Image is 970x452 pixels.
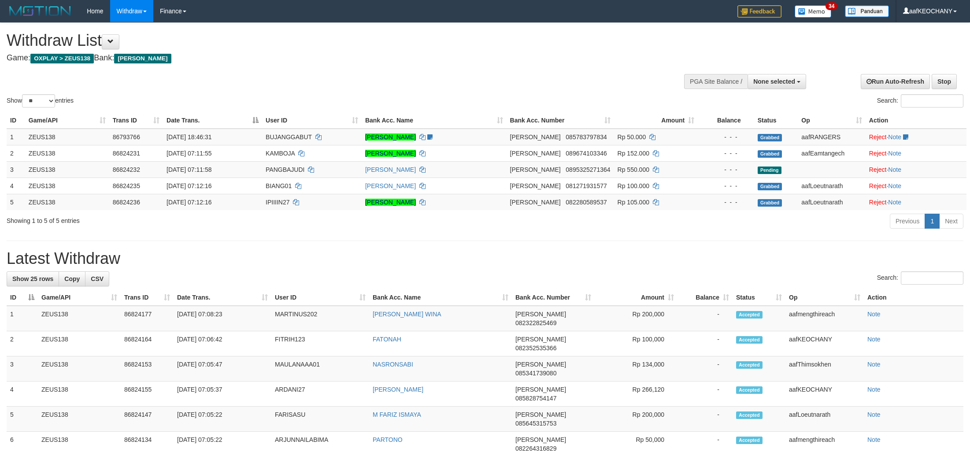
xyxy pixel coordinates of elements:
td: Rp 200,000 [595,407,678,432]
td: aafRANGERS [798,129,865,145]
td: 86824147 [121,407,174,432]
td: ZEUS138 [38,306,121,331]
span: Copy 0895325271364 to clipboard [566,166,610,173]
th: Status: activate to sort column ascending [733,289,785,306]
span: 86824231 [113,150,140,157]
td: 2 [7,145,25,161]
a: Note [888,150,901,157]
span: [PERSON_NAME] [510,150,561,157]
span: KAMBOJA [266,150,295,157]
span: [DATE] 07:11:58 [167,166,211,173]
a: Stop [932,74,957,89]
a: M FARIZ ISMAYA [373,411,421,418]
a: Previous [890,214,925,229]
span: Grabbed [758,183,782,190]
td: ZEUS138 [25,129,109,145]
a: Note [888,133,901,141]
th: Balance [698,112,754,129]
span: Grabbed [758,199,782,207]
div: - - - [701,182,751,190]
span: Accepted [736,361,763,369]
td: [DATE] 07:08:23 [174,306,271,331]
span: OXPLAY > ZEUS138 [30,54,94,63]
img: panduan.png [845,5,889,17]
th: Amount: activate to sort column ascending [595,289,678,306]
th: Balance: activate to sort column ascending [678,289,733,306]
a: [PERSON_NAME] [373,386,423,393]
th: Game/API: activate to sort column ascending [38,289,121,306]
span: Copy 089674103346 to clipboard [566,150,607,157]
span: 86824235 [113,182,140,189]
td: ZEUS138 [38,356,121,382]
td: MAULANAAA01 [271,356,369,382]
span: Copy [64,275,80,282]
a: Note [867,336,881,343]
th: User ID: activate to sort column ascending [262,112,362,129]
select: Showentries [22,94,55,107]
span: Accepted [736,411,763,419]
a: Note [867,411,881,418]
span: Copy 082280589537 to clipboard [566,199,607,206]
a: Note [867,311,881,318]
th: Trans ID: activate to sort column ascending [121,289,174,306]
td: - [678,306,733,331]
span: 86824232 [113,166,140,173]
td: ARDANI27 [271,382,369,407]
td: 86824155 [121,382,174,407]
a: CSV [85,271,109,286]
td: aafKEOCHANY [785,331,864,356]
span: Accepted [736,386,763,394]
span: Grabbed [758,134,782,141]
a: Reject [869,182,887,189]
td: · [866,194,966,210]
a: FATONAH [373,336,401,343]
span: Rp 152.000 [618,150,649,157]
td: Rp 134,000 [595,356,678,382]
span: Pending [758,167,781,174]
span: Rp 550.000 [618,166,649,173]
td: ZEUS138 [25,178,109,194]
span: Copy 085645315753 to clipboard [515,420,556,427]
a: Show 25 rows [7,271,59,286]
th: Action [866,112,966,129]
th: Amount: activate to sort column ascending [614,112,698,129]
span: None selected [753,78,795,85]
span: Copy 082352535366 to clipboard [515,345,556,352]
td: 86824164 [121,331,174,356]
a: Note [888,166,901,173]
a: [PERSON_NAME] [365,150,416,157]
th: User ID: activate to sort column ascending [271,289,369,306]
td: · [866,145,966,161]
td: ZEUS138 [38,331,121,356]
a: Next [939,214,963,229]
span: [PERSON_NAME] [515,336,566,343]
td: MARTINUS202 [271,306,369,331]
span: BIANG01 [266,182,292,189]
div: - - - [701,133,751,141]
a: Run Auto-Refresh [861,74,930,89]
td: ZEUS138 [38,407,121,432]
span: Rp 50.000 [618,133,646,141]
td: FITRIH123 [271,331,369,356]
h1: Withdraw List [7,32,638,49]
a: Copy [59,271,85,286]
span: [PERSON_NAME] [515,436,566,443]
td: [DATE] 07:05:37 [174,382,271,407]
a: Note [888,182,901,189]
a: [PERSON_NAME] WINA [373,311,441,318]
div: Showing 1 to 5 of 5 entries [7,213,398,225]
span: [DATE] 07:12:16 [167,199,211,206]
img: Button%20Memo.svg [795,5,832,18]
td: ZEUS138 [38,382,121,407]
td: aafKEOCHANY [785,382,864,407]
span: Copy 082264316829 to clipboard [515,445,556,452]
td: - [678,331,733,356]
span: Copy 085783797834 to clipboard [566,133,607,141]
td: aafmengthireach [785,306,864,331]
td: · [866,161,966,178]
td: 3 [7,356,38,382]
span: CSV [91,275,104,282]
td: [DATE] 07:06:42 [174,331,271,356]
label: Show entries [7,94,74,107]
span: Copy 085828754147 to clipboard [515,395,556,402]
